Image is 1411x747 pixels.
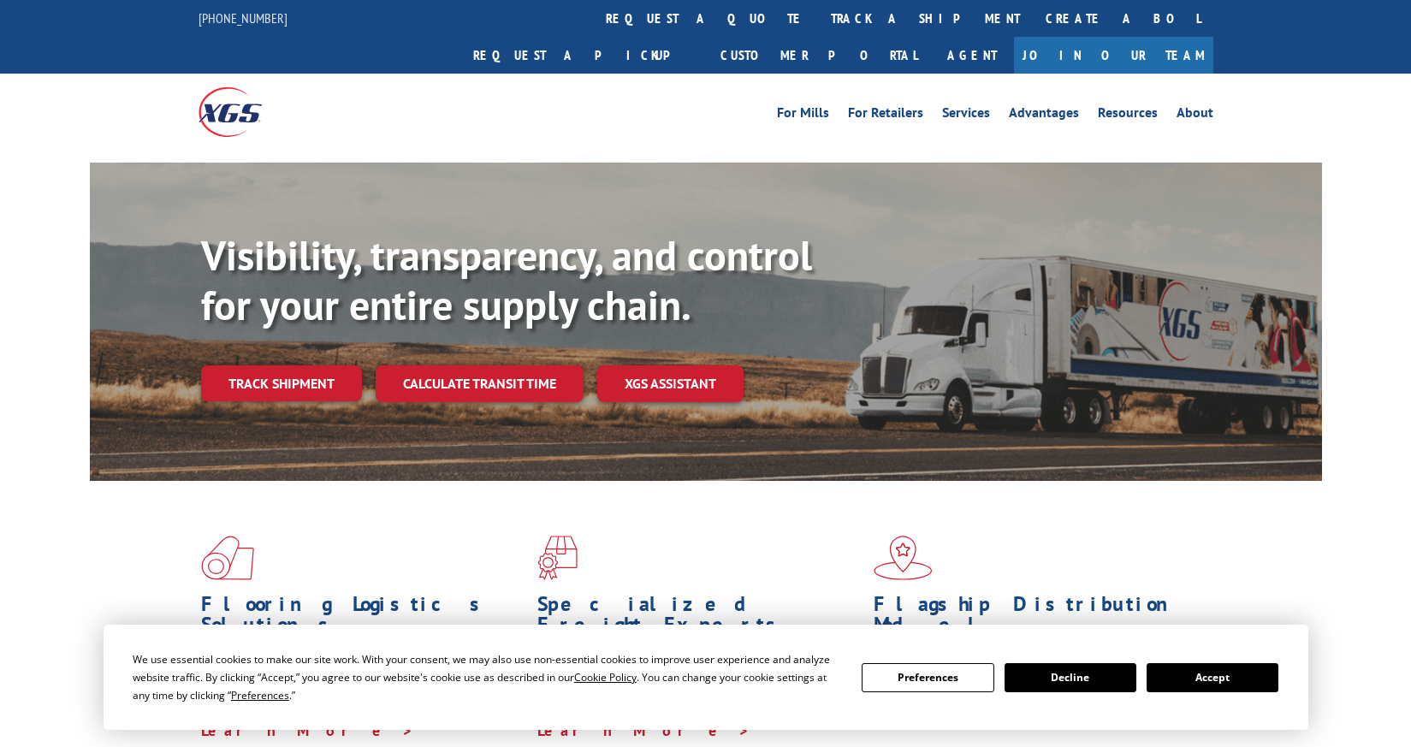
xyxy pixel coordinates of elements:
div: Cookie Consent Prompt [104,625,1308,730]
a: For Retailers [848,106,923,125]
h1: Flagship Distribution Model [874,594,1197,643]
a: [PHONE_NUMBER] [199,9,288,27]
a: Learn More > [201,720,414,740]
a: Services [942,106,990,125]
img: xgs-icon-focused-on-flooring-red [537,536,578,580]
span: Cookie Policy [574,670,637,685]
a: XGS ASSISTANT [597,365,744,402]
a: For Mills [777,106,829,125]
span: Preferences [231,688,289,703]
button: Preferences [862,663,993,692]
a: Advantages [1009,106,1079,125]
a: Track shipment [201,365,362,401]
h1: Flooring Logistics Solutions [201,594,525,643]
div: We use essential cookies to make our site work. With your consent, we may also use non-essential ... [133,650,841,704]
a: Calculate transit time [376,365,584,402]
b: Visibility, transparency, and control for your entire supply chain. [201,228,812,331]
a: Resources [1098,106,1158,125]
a: Request a pickup [460,37,708,74]
a: Join Our Team [1014,37,1213,74]
a: Learn More > [537,720,750,740]
button: Accept [1147,663,1278,692]
img: xgs-icon-total-supply-chain-intelligence-red [201,536,254,580]
a: About [1177,106,1213,125]
button: Decline [1005,663,1136,692]
img: xgs-icon-flagship-distribution-model-red [874,536,933,580]
a: Agent [930,37,1014,74]
h1: Specialized Freight Experts [537,594,861,643]
a: Customer Portal [708,37,930,74]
